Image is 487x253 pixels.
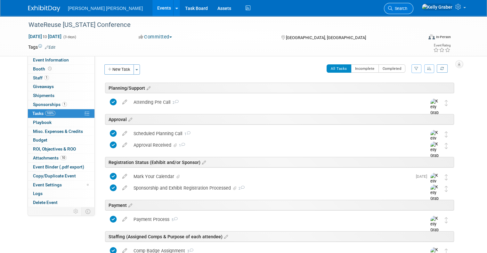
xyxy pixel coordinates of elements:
[445,186,448,192] i: Move task
[136,34,175,40] button: Committed
[28,154,94,162] a: Attachments10
[393,6,407,11] span: Search
[28,172,94,180] a: Copy/Duplicate Event
[430,184,440,207] img: Kelly Graber
[104,64,134,75] button: New Task
[33,146,76,151] span: ROI, Objectives & ROO
[169,218,178,222] span: 5
[33,129,83,134] span: Misc. Expenses & Credits
[119,99,130,105] a: edit
[68,6,143,11] span: [PERSON_NAME] [PERSON_NAME]
[87,184,89,186] span: Modified Layout
[119,216,130,222] a: edit
[33,84,54,89] span: Giveaways
[428,34,435,39] img: Format-Inperson.png
[32,111,55,116] span: Tasks
[28,44,55,50] td: Tags
[238,186,245,191] span: 2
[28,118,94,127] a: Playbook
[378,64,406,73] button: Completed
[28,189,94,198] a: Logs
[223,233,228,240] a: Edit sections
[28,181,94,189] a: Event Settings
[33,155,67,160] span: Attachments
[445,217,448,223] i: Move task
[182,132,191,136] span: 1
[130,171,412,182] div: Mark Your Calendar
[33,164,84,169] span: Event Binder (.pdf export)
[28,198,94,207] a: Delete Event
[105,200,454,210] div: Payment
[388,33,451,43] div: Event Format
[430,99,440,121] img: Kelly Graber
[28,127,94,136] a: Misc. Expenses & Credits
[178,143,185,148] span: 1
[45,45,55,50] a: Edit
[33,173,76,178] span: Copy/Duplicate Event
[33,200,58,205] span: Delete Event
[119,174,130,179] a: edit
[60,155,67,160] span: 10
[416,174,430,179] span: [DATE]
[430,173,440,196] img: Kelly Graber
[33,102,67,107] span: Sponsorships
[422,4,453,11] img: Kelly Graber
[445,174,448,180] i: Move task
[28,34,62,39] span: [DATE] [DATE]
[436,35,451,39] div: In-Person
[28,56,94,64] a: Event Information
[82,207,95,216] td: Toggle Event Tabs
[105,231,454,242] div: Staffing (Assigned Comps & Purpose of each attendee)
[119,185,130,191] a: edit
[145,85,150,91] a: Edit sections
[28,91,94,100] a: Shipments
[33,191,43,196] span: Logs
[33,93,54,98] span: Shipments
[28,145,94,153] a: ROI, Objectives & ROO
[130,140,418,151] div: Approval Received
[130,97,418,108] div: Attending Pre Call
[28,109,94,118] a: Tasks100%
[28,74,94,82] a: Staff1
[430,216,440,239] img: Kelly Graber
[105,157,454,167] div: Registration Status (Exhibit and/or Sponsor)
[28,82,94,91] a: Giveaways
[384,3,413,14] a: Search
[445,143,448,149] i: Move task
[28,100,94,109] a: Sponsorships1
[26,19,415,31] div: WateReuse [US_STATE] Conference
[119,131,130,136] a: edit
[351,64,379,73] button: Incomplete
[127,202,132,208] a: Edit sections
[437,64,448,73] a: Refresh
[28,65,94,73] a: Booth
[33,182,62,187] span: Event Settings
[430,142,440,164] img: Kelly Graber
[28,136,94,144] a: Budget
[63,35,76,39] span: (3 days)
[62,102,67,107] span: 1
[28,5,60,12] img: ExhibitDay
[28,163,94,171] a: Event Binder (.pdf export)
[445,131,448,137] i: Move task
[105,114,454,125] div: Approval
[430,130,440,153] img: Kelly Graber
[44,75,49,80] span: 1
[33,120,52,125] span: Playbook
[327,64,351,73] button: All Tasks
[47,66,53,71] span: Booth not reserved yet
[105,83,454,93] div: Planning/Support
[45,111,55,116] span: 100%
[33,66,53,71] span: Booth
[127,116,132,122] a: Edit sections
[130,214,418,225] div: Payment Process
[119,142,130,148] a: edit
[170,101,179,105] span: 2
[130,128,418,139] div: Scheduled Planning Call
[33,137,47,143] span: Budget
[200,159,206,165] a: Edit sections
[33,57,69,62] span: Event Information
[130,183,418,193] div: Sponsorship and Exhibit Registration Processed
[42,34,48,39] span: to
[445,100,448,106] i: Move task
